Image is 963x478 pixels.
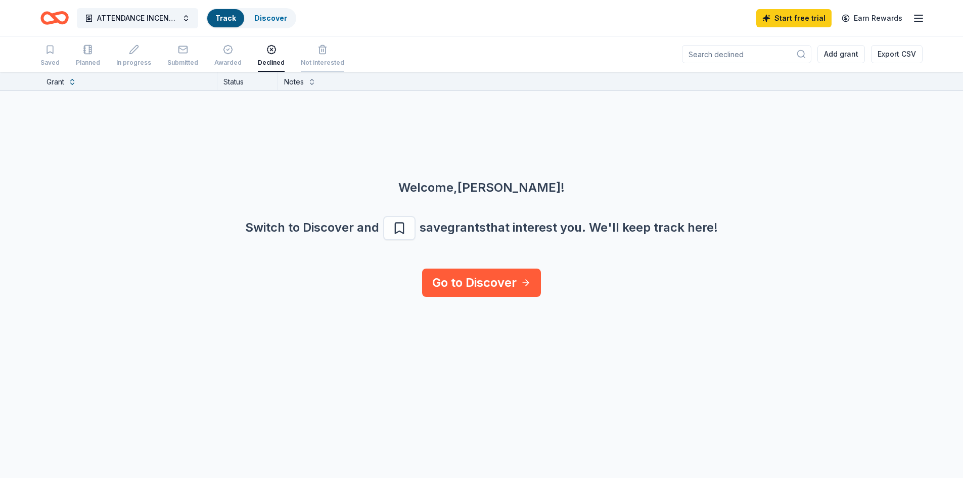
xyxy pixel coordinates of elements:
[206,8,296,28] button: TrackDiscover
[284,76,304,88] div: Notes
[167,59,198,67] div: Submitted
[217,72,278,90] div: Status
[116,59,151,67] div: In progress
[116,40,151,72] button: In progress
[24,216,939,240] div: Switch to Discover and save grants that interest you. We ' ll keep track here!
[817,45,865,63] button: Add grant
[40,59,60,67] div: Saved
[258,59,285,67] div: Declined
[76,40,100,72] button: Planned
[422,269,541,297] a: Go to Discover
[47,76,64,88] div: Grant
[301,40,344,72] button: Not interested
[40,6,69,30] a: Home
[167,40,198,72] button: Submitted
[77,8,198,28] button: ATTENDANCE INCENTIVE PROGRAM
[40,40,60,72] button: Saved
[756,9,832,27] a: Start free trial
[301,59,344,67] div: Not interested
[215,14,236,22] a: Track
[871,45,923,63] button: Export CSV
[682,45,811,63] input: Search declined
[24,180,939,196] div: Welcome, [PERSON_NAME] !
[836,9,908,27] a: Earn Rewards
[76,59,100,67] div: Planned
[254,14,287,22] a: Discover
[214,40,242,72] button: Awarded
[258,40,285,72] button: Declined
[214,59,242,67] div: Awarded
[97,12,178,24] span: ATTENDANCE INCENTIVE PROGRAM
